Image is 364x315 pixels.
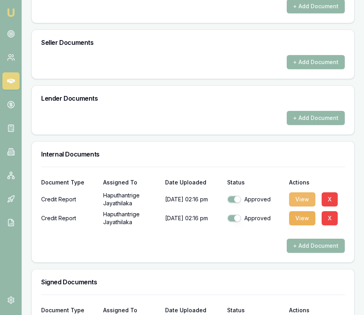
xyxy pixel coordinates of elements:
[289,180,345,185] div: Actions
[287,55,345,69] button: + Add Document
[165,210,221,226] p: [DATE] 02:16 pm
[103,210,159,226] p: Haputhantrige Jayathilaka
[103,308,159,313] div: Assigned To
[227,195,283,203] div: Approved
[322,211,338,225] button: X
[6,8,16,17] img: emu-icon-u.png
[41,180,97,185] div: Document Type
[289,308,345,313] div: Actions
[103,192,159,207] p: Haputhantrige Jayathilaka
[227,180,283,185] div: Status
[41,95,345,101] h3: Lender Documents
[289,211,315,225] button: View
[41,151,345,157] h3: Internal Documents
[41,192,97,207] div: Credit Report
[103,180,159,185] div: Assigned To
[287,239,345,253] button: + Add Document
[289,192,315,206] button: View
[227,308,283,313] div: Status
[41,279,345,285] h3: Signed Documents
[41,210,97,226] div: Credit Report
[41,39,345,46] h3: Seller Documents
[41,308,97,313] div: Document Type
[165,308,221,313] div: Date Uploaded
[165,180,221,185] div: Date Uploaded
[287,111,345,125] button: + Add Document
[227,214,283,222] div: Approved
[322,192,338,206] button: X
[165,192,221,207] p: [DATE] 02:16 pm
